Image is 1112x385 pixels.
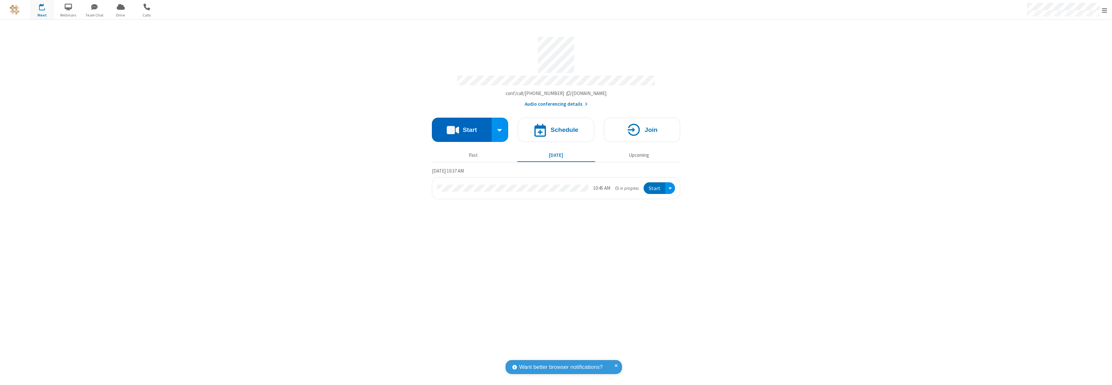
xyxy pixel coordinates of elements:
button: Upcoming [600,149,678,161]
span: Meet [30,12,54,18]
button: Audio conferencing details [525,101,588,108]
h4: Schedule [551,127,578,133]
button: Join [604,118,680,142]
button: Schedule [518,118,594,142]
div: Start conference options [492,118,508,142]
div: 1 [44,4,48,8]
section: Account details [432,32,680,108]
em: in progress [615,185,639,191]
span: Copy my meeting room link [506,90,607,96]
img: QA Selenium DO NOT DELETE OR CHANGE [10,5,19,15]
span: Calls [135,12,159,18]
button: Copy my meeting room linkCopy my meeting room link [506,90,607,97]
span: Drive [109,12,133,18]
section: Today's Meetings [432,167,680,199]
span: [DATE] 10:37 AM [432,168,464,174]
h4: Start [463,127,477,133]
div: 10:45 AM [593,185,610,192]
h4: Join [645,127,658,133]
button: Past [434,149,512,161]
span: Webinars [56,12,80,18]
button: Start [432,118,492,142]
button: Start [644,182,665,194]
span: Team Chat [82,12,107,18]
button: [DATE] [517,149,595,161]
div: Open menu [665,182,675,194]
span: Want better browser notifications? [519,363,603,371]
